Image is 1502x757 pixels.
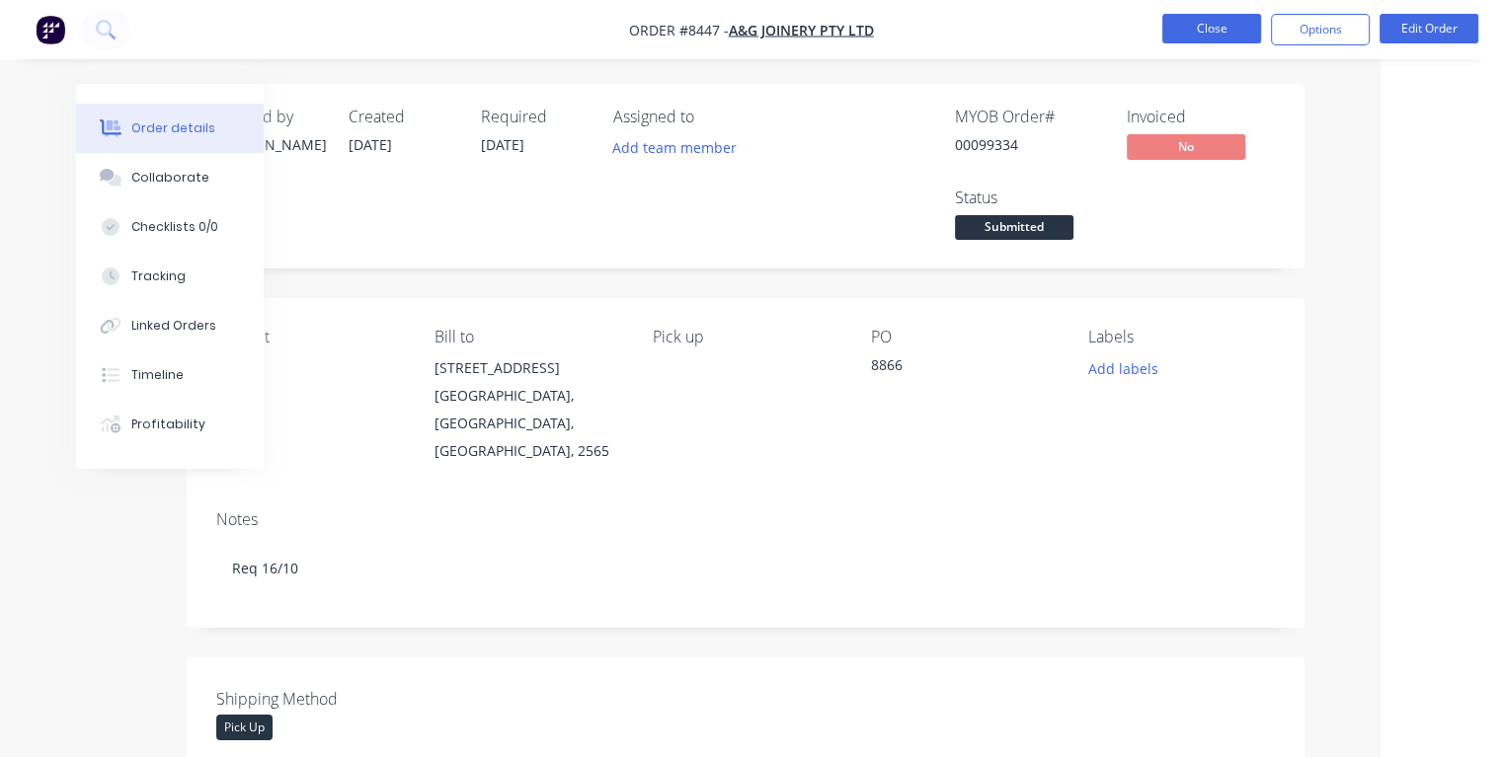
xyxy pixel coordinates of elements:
[1162,14,1261,43] button: Close
[349,135,392,154] span: [DATE]
[216,328,403,346] div: Contact
[216,538,1275,598] div: Req 16/10
[36,15,65,44] img: Factory
[870,354,1057,382] div: 8866
[1127,134,1245,159] span: No
[216,134,325,155] div: [PERSON_NAME]
[131,169,209,187] div: Collaborate
[76,252,264,301] button: Tracking
[216,715,273,740] div: Pick Up
[435,354,621,382] div: [STREET_ADDRESS]
[1077,354,1168,381] button: Add labels
[481,135,524,154] span: [DATE]
[76,202,264,252] button: Checklists 0/0
[870,328,1057,346] div: PO
[955,215,1073,240] span: Submitted
[435,328,621,346] div: Bill to
[1127,108,1275,126] div: Invoiced
[613,108,811,126] div: Assigned to
[76,104,264,153] button: Order details
[955,108,1103,126] div: MYOB Order #
[629,21,729,39] span: Order #8447 -
[955,189,1103,207] div: Status
[216,510,1275,529] div: Notes
[131,119,215,137] div: Order details
[131,317,216,335] div: Linked Orders
[131,267,186,285] div: Tracking
[76,400,264,449] button: Profitability
[602,134,748,161] button: Add team member
[1088,328,1275,346] div: Labels
[613,134,748,161] button: Add team member
[729,21,874,39] a: A&G Joinery Pty Ltd
[481,108,590,126] div: Required
[955,215,1073,245] button: Submitted
[435,382,621,465] div: [GEOGRAPHIC_DATA], [GEOGRAPHIC_DATA], [GEOGRAPHIC_DATA], 2565
[1380,14,1478,43] button: Edit Order
[435,354,621,465] div: [STREET_ADDRESS][GEOGRAPHIC_DATA], [GEOGRAPHIC_DATA], [GEOGRAPHIC_DATA], 2565
[76,350,264,400] button: Timeline
[955,134,1103,155] div: 00099334
[76,301,264,350] button: Linked Orders
[653,328,839,346] div: Pick up
[131,366,184,384] div: Timeline
[131,416,205,433] div: Profitability
[131,218,218,236] div: Checklists 0/0
[349,108,457,126] div: Created
[76,153,264,202] button: Collaborate
[216,687,463,711] label: Shipping Method
[1271,14,1370,45] button: Options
